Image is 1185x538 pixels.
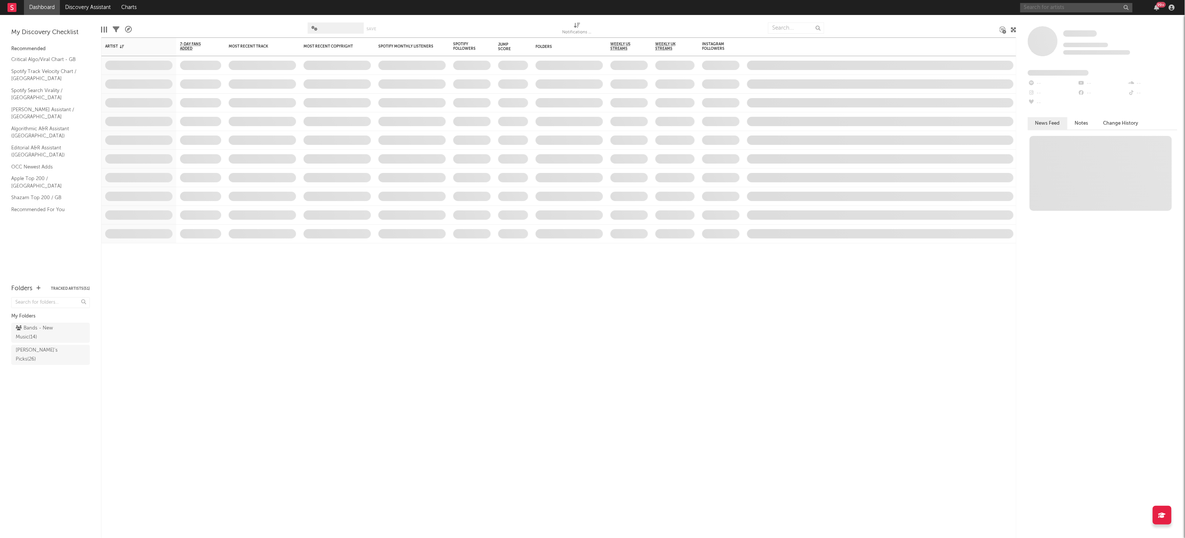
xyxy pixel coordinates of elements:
[562,19,592,40] div: Notifications (Artist)
[655,42,683,51] span: Weekly UK Streams
[1096,117,1146,130] button: Change History
[11,194,82,202] a: Shazam Top 200 / GB
[229,44,285,49] div: Most Recent Track
[11,125,82,140] a: Algorithmic A&R Assistant ([GEOGRAPHIC_DATA])
[1063,50,1130,55] span: 0 fans last week
[11,106,82,121] a: [PERSON_NAME] Assistant / [GEOGRAPHIC_DATA]
[180,42,210,51] span: 7-Day Fans Added
[1063,43,1108,47] span: Tracking Since: [DATE]
[378,44,435,49] div: Spotify Monthly Listeners
[702,42,728,51] div: Instagram Followers
[562,28,592,37] div: Notifications (Artist)
[768,22,824,34] input: Search...
[11,206,82,214] a: Recommended For You
[1067,117,1096,130] button: Notes
[1078,88,1127,98] div: --
[16,346,68,364] div: [PERSON_NAME]'s Picks ( 26 )
[610,42,637,51] span: Weekly US Streams
[1028,88,1078,98] div: --
[1154,4,1160,10] button: 99+
[1028,70,1089,76] span: Fans Added by Platform
[1028,79,1078,88] div: --
[11,45,90,54] div: Recommended
[11,55,82,64] a: Critical Algo/Viral Chart - GB
[11,144,82,159] a: Editorial A&R Assistant ([GEOGRAPHIC_DATA])
[11,345,90,365] a: [PERSON_NAME]'s Picks(26)
[16,324,68,342] div: Bands - New Music ( 14 )
[1028,117,1067,130] button: News Feed
[304,44,360,49] div: Most Recent Copyright
[105,44,161,49] div: Artist
[11,86,82,102] a: Spotify Search Virality / [GEOGRAPHIC_DATA]
[11,67,82,83] a: Spotify Track Velocity Chart / [GEOGRAPHIC_DATA]
[1157,2,1166,7] div: 99 +
[11,297,90,308] input: Search for folders...
[1078,79,1127,88] div: --
[11,284,33,293] div: Folders
[11,312,90,321] div: My Folders
[1128,79,1178,88] div: --
[1028,98,1078,108] div: --
[11,174,82,190] a: Apple Top 200 / [GEOGRAPHIC_DATA]
[113,19,119,40] div: Filters
[366,27,376,31] button: Save
[1020,3,1133,12] input: Search for artists
[11,323,90,343] a: Bands - New Music(14)
[1063,30,1097,37] a: Some Artist
[11,163,82,171] a: OCC Newest Adds
[453,42,479,51] div: Spotify Followers
[11,28,90,37] div: My Discovery Checklist
[51,287,90,291] button: Tracked Artists(51)
[125,19,132,40] div: A&R Pipeline
[536,45,592,49] div: Folders
[101,19,107,40] div: Edit Columns
[1128,88,1178,98] div: --
[498,42,517,51] div: Jump Score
